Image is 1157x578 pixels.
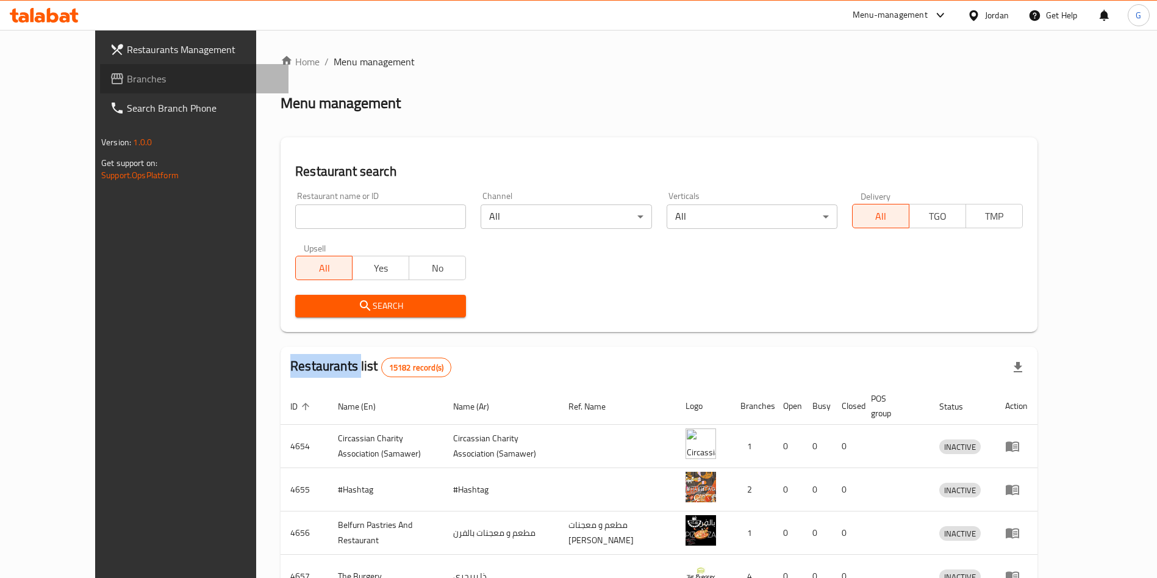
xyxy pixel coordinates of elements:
[853,8,928,23] div: Menu-management
[453,399,505,414] span: Name (Ar)
[1005,526,1028,540] div: Menu
[382,362,451,374] span: 15182 record(s)
[100,64,288,93] a: Branches
[290,399,313,414] span: ID
[305,298,456,314] span: Search
[667,204,837,229] div: All
[481,204,651,229] div: All
[281,93,401,113] h2: Menu management
[773,468,803,511] td: 0
[686,472,716,502] img: #Hashtag
[100,35,288,64] a: Restaurants Management
[328,425,443,468] td: ​Circassian ​Charity ​Association​ (Samawer)
[409,256,466,280] button: No
[676,388,731,425] th: Logo
[939,399,979,414] span: Status
[832,388,861,425] th: Closed
[773,425,803,468] td: 0
[803,425,832,468] td: 0
[281,468,328,511] td: 4655
[871,391,915,421] span: POS group
[101,155,157,171] span: Get support on:
[559,511,676,555] td: مطعم و معجنات [PERSON_NAME]
[971,208,1018,225] span: TMP
[290,357,451,377] h2: Restaurants list
[295,256,353,280] button: All
[281,54,1037,69] nav: breadcrumb
[414,259,461,277] span: No
[939,439,981,454] div: INACTIVE
[939,526,981,541] div: INACTIVE
[832,511,861,555] td: 0
[1005,439,1028,453] div: Menu
[731,511,773,555] td: 1
[995,388,1037,425] th: Action
[443,511,559,555] td: مطعم و معجنات بالفرن
[304,244,326,252] label: Upsell
[281,511,328,555] td: 4656
[381,358,451,377] div: Total records count
[101,134,131,150] span: Version:
[443,468,559,511] td: #Hashtag
[338,399,392,414] span: Name (En)
[127,101,279,115] span: Search Branch Phone
[295,162,1023,181] h2: Restaurant search
[686,515,716,546] img: Belfurn Pastries And Restaurant
[357,259,404,277] span: Yes
[832,468,861,511] td: 0
[939,483,981,497] span: INACTIVE
[295,295,466,317] button: Search
[1005,482,1028,497] div: Menu
[100,93,288,123] a: Search Branch Phone
[803,511,832,555] td: 0
[773,388,803,425] th: Open
[858,208,904,225] span: All
[127,42,279,57] span: Restaurants Management
[443,425,559,468] td: ​Circassian ​Charity ​Association​ (Samawer)
[686,428,716,459] img: ​Circassian ​Charity ​Association​ (Samawer)
[352,256,409,280] button: Yes
[985,9,1009,22] div: Jordan
[281,425,328,468] td: 4654
[861,192,891,200] label: Delivery
[328,468,443,511] td: #Hashtag
[324,54,329,69] li: /
[301,259,348,277] span: All
[803,388,832,425] th: Busy
[731,468,773,511] td: 2
[939,440,981,454] span: INACTIVE
[803,468,832,511] td: 0
[914,208,961,225] span: TGO
[281,54,320,69] a: Home
[295,204,466,229] input: Search for restaurant name or ID..
[909,204,966,228] button: TGO
[939,527,981,541] span: INACTIVE
[1136,9,1141,22] span: G
[773,511,803,555] td: 0
[852,204,909,228] button: All
[133,134,152,150] span: 1.0.0
[832,425,861,468] td: 0
[731,388,773,425] th: Branches
[328,511,443,555] td: Belfurn Pastries And Restaurant
[1003,353,1033,382] div: Export file
[965,204,1023,228] button: TMP
[568,399,621,414] span: Ref. Name
[101,167,179,183] a: Support.OpsPlatform
[127,71,279,86] span: Branches
[731,425,773,468] td: 1
[334,54,415,69] span: Menu management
